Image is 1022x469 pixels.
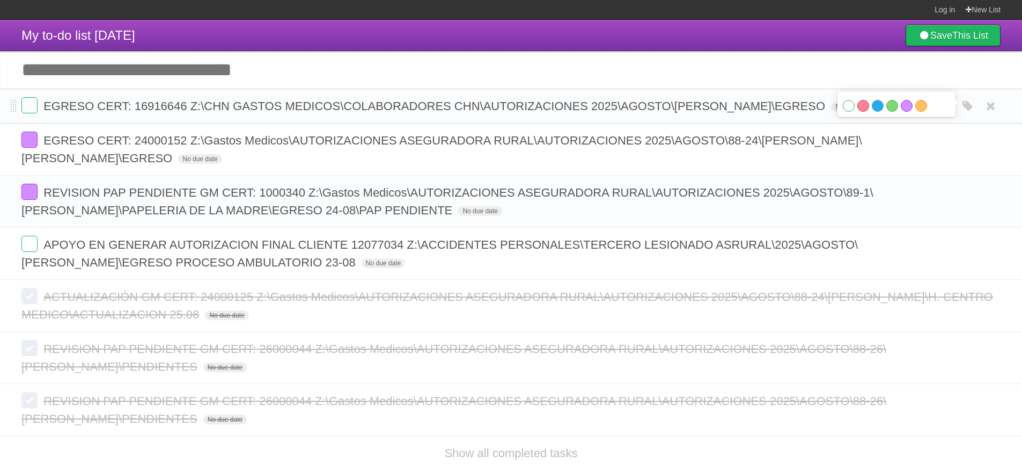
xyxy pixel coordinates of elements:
[21,394,886,425] span: REVISION PAP PENDIENTE GM CERT: 26000044 Z:\Gastos Medicos\AUTORIZACIONES ASEGURADORA RURAL\AUTOR...
[872,100,884,112] label: Blue
[915,100,927,112] label: Orange
[43,99,828,113] span: EGRESO CERT: 16916646 Z:\CHN GASTOS MEDICOS\COLABORADORES CHN\AUTORIZACIONES 2025\AGOSTO\[PERSON_...
[205,311,248,320] span: No due date
[21,97,38,113] label: Done
[21,134,862,165] span: EGRESO CERT: 24000152 Z:\Gastos Medicos\AUTORIZACIONES ASEGURADORA RURAL\AUTORIZACIONES 2025\AGOS...
[21,392,38,408] label: Done
[21,28,135,42] span: My to-do list [DATE]
[831,102,874,112] span: No due date
[21,184,38,200] label: Done
[21,186,873,217] span: REVISION PAP PENDIENTE GM CERT: 1000340 Z:\Gastos Medicos\AUTORIZACIONES ASEGURADORA RURAL\AUTORI...
[21,340,38,356] label: Done
[21,342,886,373] span: REVISION PAP PENDIENTE GM CERT: 26000044 Z:\Gastos Medicos\AUTORIZACIONES ASEGURADORA RURAL\AUTOR...
[886,100,898,112] label: Green
[952,30,988,41] b: This List
[178,154,222,164] span: No due date
[21,238,858,269] span: APOYO EN GENERAR AUTORIZACION FINAL CLIENTE 12077034 Z:\ACCIDENTES PERSONALES\TERCERO LESIONADO A...
[21,290,993,321] span: ACTUALIZACIÓN GM CERT: 24000125 Z:\Gastos Medicos\AUTORIZACIONES ASEGURADORA RURAL\AUTORIZACIONES...
[444,446,577,460] a: Show all completed tasks
[857,100,869,112] label: Red
[458,206,502,216] span: No due date
[843,100,855,112] label: White
[901,100,913,112] label: Purple
[203,415,247,424] span: No due date
[21,236,38,252] label: Done
[21,132,38,148] label: Done
[906,25,1001,46] a: SaveThis List
[21,288,38,304] label: Done
[203,363,247,372] span: No due date
[362,258,405,268] span: No due date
